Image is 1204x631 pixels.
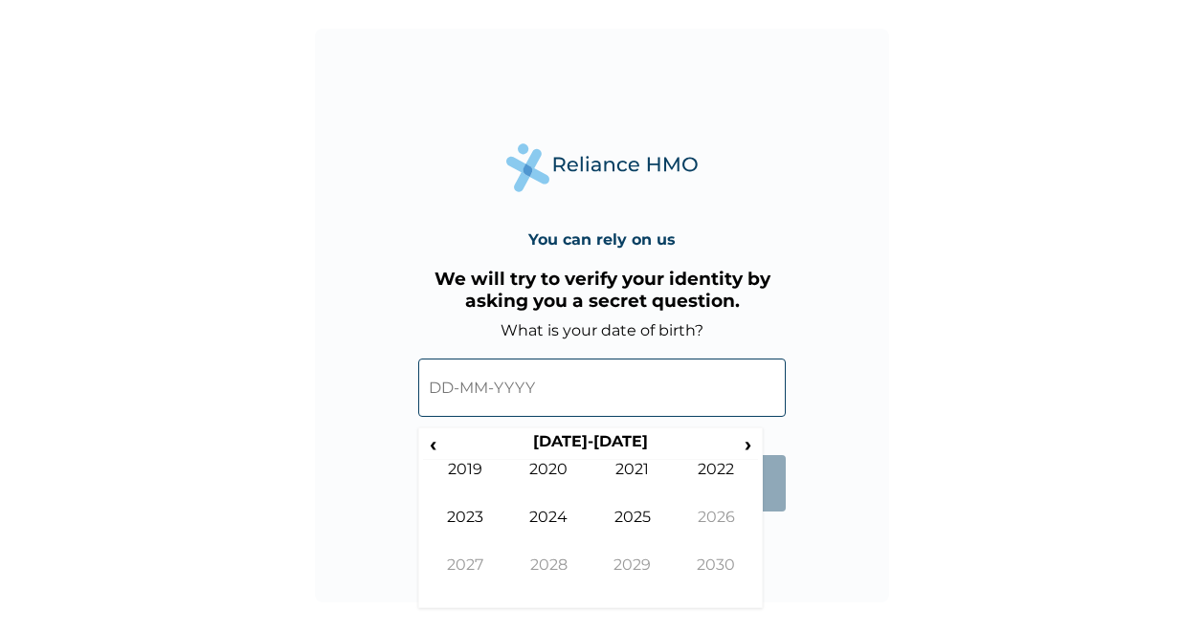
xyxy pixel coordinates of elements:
[501,321,703,339] label: What is your date of birth?
[675,508,759,555] td: 2026
[591,555,675,603] td: 2029
[507,460,591,508] td: 2020
[675,555,759,603] td: 2030
[591,460,675,508] td: 2021
[423,555,507,603] td: 2027
[591,508,675,555] td: 2025
[675,460,759,508] td: 2022
[443,432,737,459] th: [DATE]-[DATE]
[418,359,786,417] input: DD-MM-YYYY
[507,555,591,603] td: 2028
[423,432,443,456] span: ‹
[506,143,698,192] img: Reliance Health's Logo
[418,268,786,312] h3: We will try to verify your identity by asking you a secret question.
[507,508,591,555] td: 2024
[738,432,759,456] span: ›
[423,508,507,555] td: 2023
[528,230,676,249] h4: You can rely on us
[423,460,507,508] td: 2019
